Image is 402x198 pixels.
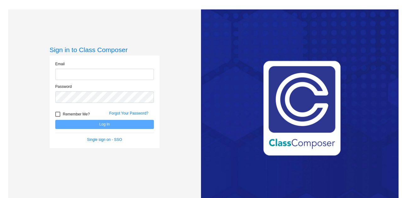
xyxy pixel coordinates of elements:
h3: Sign in to Class Composer [50,46,160,54]
a: Forgot Your Password? [109,111,149,115]
a: Single sign on - SSO [87,137,122,142]
label: Password [55,84,72,89]
label: Email [55,61,65,67]
button: Log In [55,120,154,129]
span: Remember Me? [63,110,90,118]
